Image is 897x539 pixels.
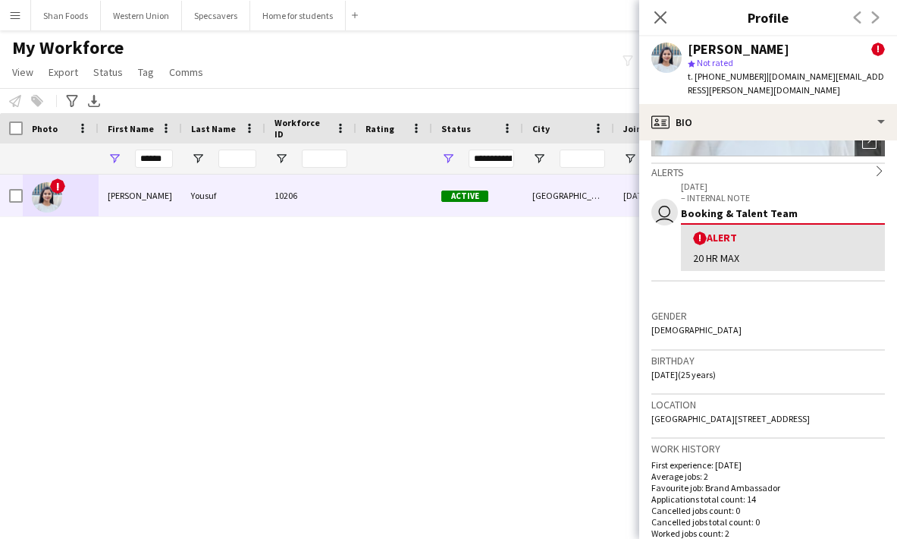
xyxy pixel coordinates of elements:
span: ! [693,232,707,245]
span: Not rated [697,57,733,68]
button: Open Filter Menu [108,152,121,165]
input: City Filter Input [560,150,605,168]
a: View [6,62,39,82]
h3: Profile [639,8,897,27]
div: Yousuf [182,175,265,216]
div: 10206 [265,175,356,216]
h3: Location [651,398,885,411]
div: Booking & Talent Team [681,206,885,220]
div: Bio [639,104,897,140]
p: Applications total count: 14 [651,493,885,505]
div: [PERSON_NAME] [99,175,182,216]
app-action-btn: Export XLSX [85,92,103,110]
input: Workforce ID Filter Input [302,150,347,168]
p: Cancelled jobs total count: 0 [651,516,885,528]
img: Shahnaz Yousuf [32,182,62,213]
button: Open Filter Menu [274,152,288,165]
span: Photo [32,123,58,134]
div: [DATE] [614,175,705,216]
span: ! [871,43,885,56]
p: Favourite job: Brand Ambassador [651,482,885,493]
span: | [DOMAIN_NAME][EMAIL_ADDRESS][PERSON_NAME][DOMAIN_NAME] [688,71,884,96]
div: 20 HR MAX [693,251,873,265]
span: Rating [365,123,394,134]
h3: Work history [651,442,885,455]
h3: Gender [651,309,885,323]
app-action-btn: Advanced filters [63,92,81,110]
p: – INTERNAL NOTE [681,192,885,203]
button: Home for students [250,1,346,30]
span: Workforce ID [274,117,329,140]
a: Comms [163,62,209,82]
span: Tag [138,65,154,79]
a: Tag [132,62,160,82]
button: Western Union [101,1,182,30]
span: Status [93,65,123,79]
input: First Name Filter Input [135,150,173,168]
span: Comms [169,65,203,79]
div: [GEOGRAPHIC_DATA] [523,175,614,216]
span: Joined [623,123,653,134]
p: Worked jobs count: 2 [651,528,885,539]
p: [DATE] [681,181,885,192]
button: Open Filter Menu [623,152,637,165]
span: Active [441,191,488,202]
h3: Birthday [651,354,885,367]
button: Shan Foods [31,1,101,30]
span: [GEOGRAPHIC_DATA][STREET_ADDRESS] [651,413,810,424]
span: My Workforce [12,36,124,59]
input: Last Name Filter Input [218,150,256,168]
p: Cancelled jobs count: 0 [651,505,885,516]
div: [PERSON_NAME] [688,43,789,56]
button: Open Filter Menu [191,152,205,165]
button: Open Filter Menu [441,152,455,165]
p: First experience: [DATE] [651,459,885,471]
p: Average jobs: 2 [651,471,885,482]
div: Alert [693,231,873,245]
span: [DEMOGRAPHIC_DATA] [651,324,742,336]
span: Export [49,65,78,79]
span: [DATE] (25 years) [651,369,716,380]
a: Status [87,62,129,82]
button: Specsavers [182,1,250,30]
button: Open Filter Menu [532,152,546,165]
span: Status [441,123,471,134]
a: Export [42,62,84,82]
span: First Name [108,123,154,134]
div: Alerts [651,162,885,179]
span: t. [PHONE_NUMBER] [688,71,767,82]
span: View [12,65,33,79]
span: ! [50,178,65,194]
span: Last Name [191,123,236,134]
div: Open photos pop-in [855,126,885,156]
span: City [532,123,550,134]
